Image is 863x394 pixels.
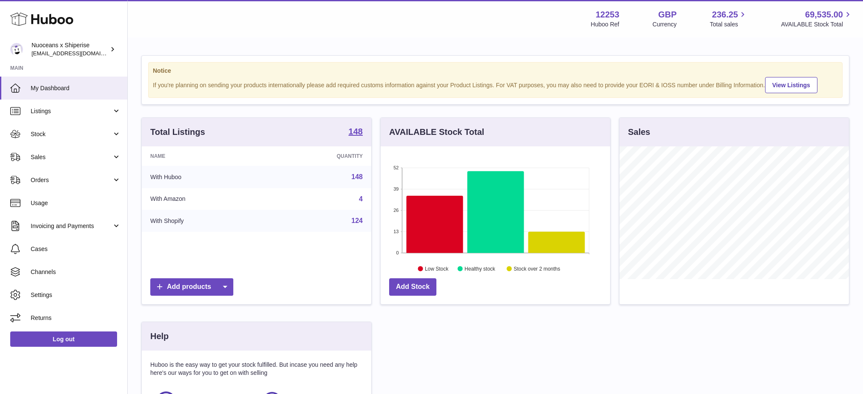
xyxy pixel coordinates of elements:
a: 148 [349,127,363,137]
div: If you're planning on sending your products internationally please add required customs informati... [153,76,838,93]
span: Sales [31,153,112,161]
span: Cases [31,245,121,253]
span: Settings [31,291,121,299]
text: 0 [396,250,399,255]
a: 124 [351,217,363,224]
span: Invoicing and Payments [31,222,112,230]
span: Returns [31,314,121,322]
span: Listings [31,107,112,115]
text: Stock over 2 months [513,266,560,272]
td: With Huboo [142,166,267,188]
span: My Dashboard [31,84,121,92]
strong: 12253 [596,9,619,20]
h3: AVAILABLE Stock Total [389,126,484,138]
a: Log out [10,331,117,347]
th: Name [142,146,267,166]
span: AVAILABLE Stock Total [781,20,853,29]
a: 4 [359,195,363,203]
span: Orders [31,176,112,184]
p: Huboo is the easy way to get your stock fulfilled. But incase you need any help here's our ways f... [150,361,363,377]
strong: Notice [153,67,838,75]
img: internalAdmin-12253@internal.huboo.com [10,43,23,56]
span: 69,535.00 [805,9,843,20]
h3: Total Listings [150,126,205,138]
th: Quantity [267,146,371,166]
text: 52 [393,165,399,170]
text: 13 [393,229,399,234]
span: 236.25 [712,9,738,20]
td: With Amazon [142,188,267,210]
a: 69,535.00 AVAILABLE Stock Total [781,9,853,29]
span: Total sales [710,20,748,29]
span: Stock [31,130,112,138]
text: Low Stock [425,266,449,272]
span: Channels [31,268,121,276]
a: 236.25 Total sales [710,9,748,29]
td: With Shopify [142,210,267,232]
div: Nuoceans x Shiperise [32,41,108,57]
a: Add Stock [389,278,436,296]
h3: Sales [628,126,650,138]
a: Add products [150,278,233,296]
text: 39 [393,186,399,191]
span: [EMAIL_ADDRESS][DOMAIN_NAME] [32,50,125,57]
div: Huboo Ref [591,20,619,29]
a: 148 [351,173,363,180]
a: View Listings [765,77,817,93]
div: Currency [653,20,677,29]
h3: Help [150,331,169,342]
text: 26 [393,208,399,213]
text: Healthy stock [464,266,496,272]
strong: 148 [349,127,363,136]
strong: GBP [658,9,677,20]
span: Usage [31,199,121,207]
